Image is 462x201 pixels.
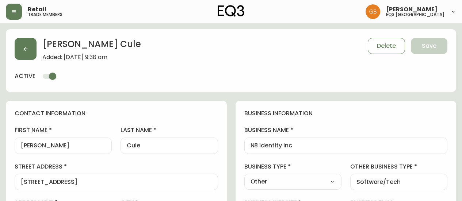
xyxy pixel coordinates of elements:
label: street address [15,163,218,171]
span: [PERSON_NAME] [386,7,438,12]
label: first name [15,126,112,134]
h5: eq3 [GEOGRAPHIC_DATA] [386,12,444,17]
h4: active [15,72,35,80]
h2: [PERSON_NAME] Cule [42,38,141,54]
img: logo [218,5,245,17]
h4: contact information [15,109,218,117]
label: business name [244,126,448,134]
span: Delete [377,42,396,50]
span: Added: [DATE] 9:38 am [42,54,141,61]
h5: trade members [28,12,62,17]
label: other business type [350,163,447,171]
button: Delete [368,38,405,54]
label: last name [121,126,218,134]
span: Retail [28,7,46,12]
label: business type [244,163,341,171]
h4: business information [244,109,448,117]
img: 6b403d9c54a9a0c30f681d41f5fc2571 [366,4,380,19]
